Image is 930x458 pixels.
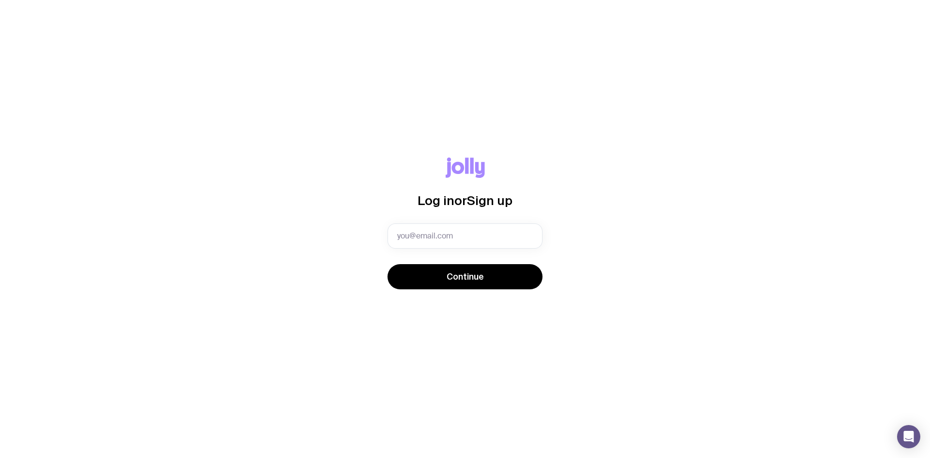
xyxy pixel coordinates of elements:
button: Continue [387,264,542,289]
span: Continue [447,271,484,283]
input: you@email.com [387,223,542,249]
span: or [454,193,467,207]
div: Open Intercom Messenger [897,425,920,448]
span: Log in [418,193,454,207]
span: Sign up [467,193,512,207]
